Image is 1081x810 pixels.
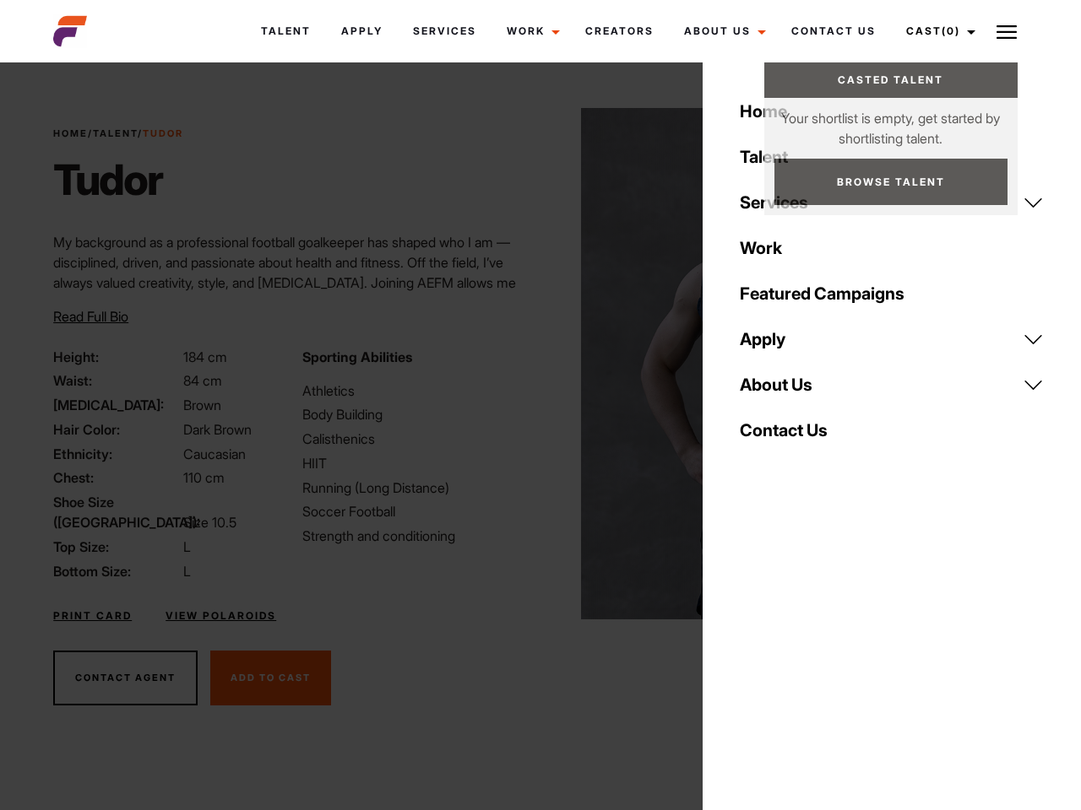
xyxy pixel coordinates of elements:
[53,467,180,488] span: Chest:
[730,316,1054,362] a: Apply
[183,563,191,580] span: L
[183,538,191,555] span: L
[53,444,180,464] span: Ethnicity:
[183,372,222,389] span: 84 cm
[302,381,530,401] li: Athletics
[942,24,960,37] span: (0)
[53,608,132,624] a: Print Card
[53,561,180,581] span: Bottom Size:
[326,8,398,54] a: Apply
[231,672,311,683] span: Add To Cast
[53,127,183,141] span: / /
[730,408,1054,453] a: Contact Us
[669,8,776,54] a: About Us
[183,469,225,486] span: 110 cm
[302,478,530,498] li: Running (Long Distance)
[53,154,183,205] h1: Tudor
[143,127,183,139] strong: Tudor
[730,89,1054,134] a: Home
[302,348,412,365] strong: Sporting Abilities
[53,419,180,440] span: Hair Color:
[183,445,246,462] span: Caucasian
[53,306,128,327] button: Read Full Bio
[53,492,180,532] span: Shoe Size ([GEOGRAPHIC_DATA]):
[492,8,570,54] a: Work
[730,180,1054,225] a: Services
[53,537,180,557] span: Top Size:
[730,362,1054,408] a: About Us
[302,429,530,449] li: Calisthenics
[997,22,1017,42] img: Burger icon
[93,127,138,139] a: Talent
[302,526,530,546] li: Strength and conditioning
[302,453,530,473] li: HIIT
[774,159,1008,205] a: Browse Talent
[776,8,891,54] a: Contact Us
[183,421,252,438] span: Dark Brown
[183,397,221,413] span: Brown
[53,232,530,333] p: My background as a professional football goalkeeper has shaped who I am — disciplined, driven, an...
[730,271,1054,316] a: Featured Campaigns
[183,348,227,365] span: 184 cm
[730,225,1054,271] a: Work
[53,347,180,367] span: Height:
[210,651,331,706] button: Add To Cast
[398,8,492,54] a: Services
[53,651,198,706] button: Contact Agent
[53,308,128,325] span: Read Full Bio
[764,62,1018,98] a: Casted Talent
[302,404,530,424] li: Body Building
[730,134,1054,180] a: Talent
[570,8,669,54] a: Creators
[53,127,88,139] a: Home
[53,14,87,48] img: cropped-aefm-brand-fav-22-square.png
[302,501,530,521] li: Soccer Football
[183,514,236,531] span: Size 10.5
[53,370,180,391] span: Waist:
[891,8,986,54] a: Cast(0)
[246,8,326,54] a: Talent
[53,395,180,415] span: [MEDICAL_DATA]:
[764,98,1018,148] p: Your shortlist is empty, get started by shortlisting talent.
[166,608,276,624] a: View Polaroids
